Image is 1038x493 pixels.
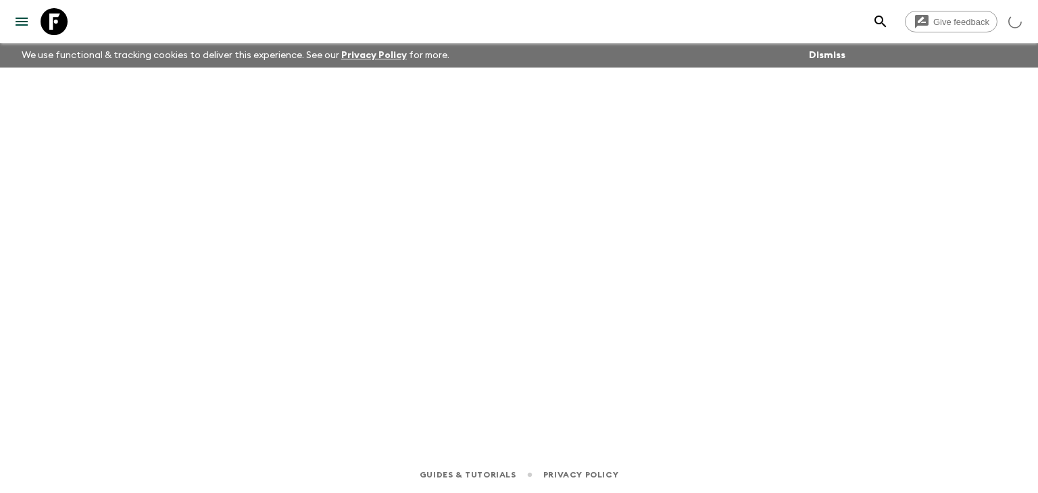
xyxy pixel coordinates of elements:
[341,51,407,60] a: Privacy Policy
[420,467,516,482] a: Guides & Tutorials
[926,17,997,27] span: Give feedback
[543,467,618,482] a: Privacy Policy
[8,8,35,35] button: menu
[905,11,997,32] a: Give feedback
[806,46,849,65] button: Dismiss
[16,43,455,68] p: We use functional & tracking cookies to deliver this experience. See our for more.
[867,8,894,35] button: search adventures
